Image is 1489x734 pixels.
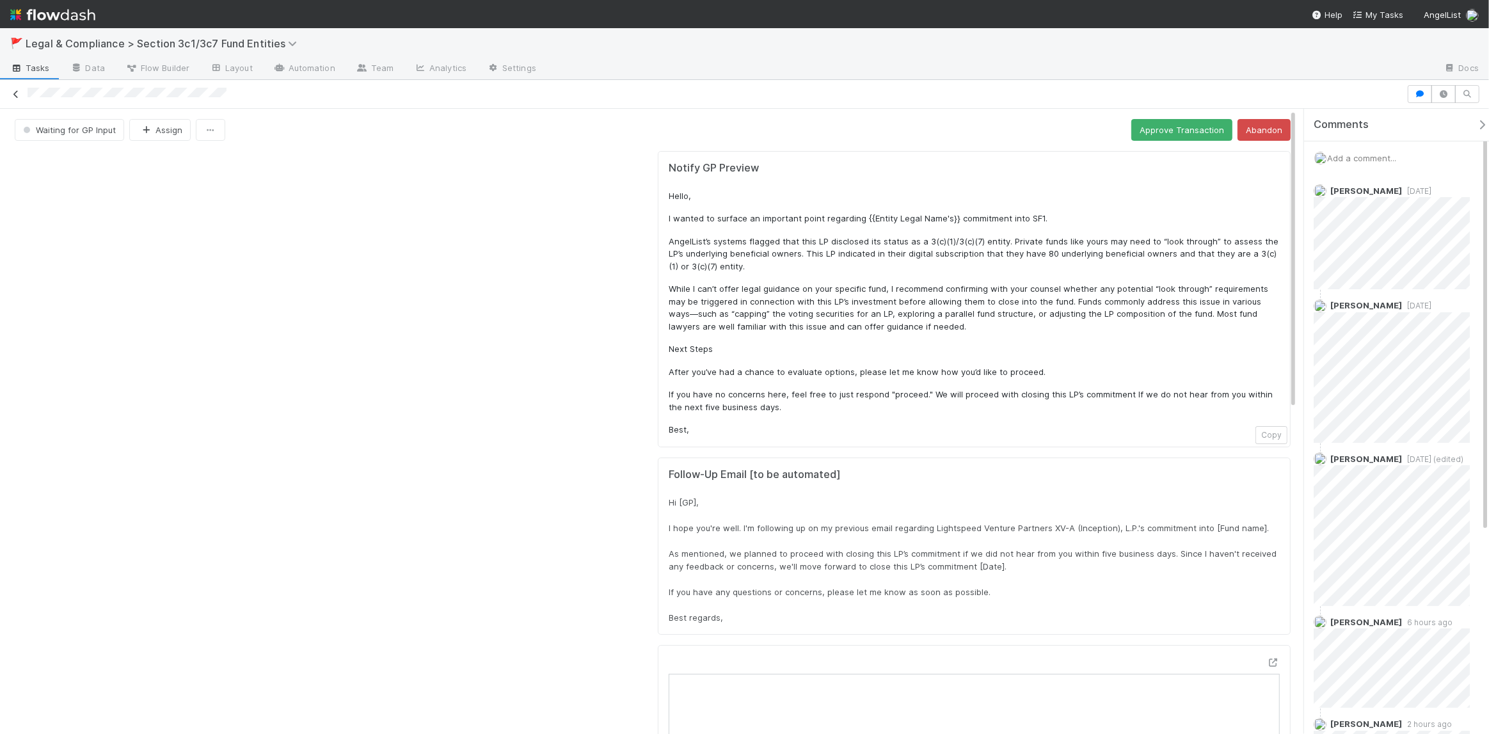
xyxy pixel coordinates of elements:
button: Abandon [1238,119,1291,141]
span: [PERSON_NAME] [1330,186,1402,196]
p: I wanted to surface an important point regarding {{Entity Legal Name's}} commitment into SF1. [669,212,1280,225]
span: [PERSON_NAME] [1330,617,1402,627]
a: Automation [263,59,346,79]
p: Hello, [669,190,1280,203]
a: My Tasks [1353,8,1403,21]
span: [DATE] [1402,186,1431,196]
button: Assign [129,119,191,141]
span: 2 hours ago [1402,719,1452,729]
a: Flow Builder [115,59,200,79]
span: AngelList [1424,10,1461,20]
span: 6 hours ago [1402,618,1453,627]
p: AngelList’s systems flagged that this LP disclosed its status as a 3(c)(1)/3(c)(7) entity. Privat... [669,235,1280,273]
span: [PERSON_NAME] [1330,719,1402,729]
a: Team [346,59,404,79]
img: avatar_19e755a3-ac7f-4634-82f7-0d4c85addabd.png [1314,184,1326,197]
h5: Notify GP Preview [669,162,1280,175]
img: avatar_19e755a3-ac7f-4634-82f7-0d4c85addabd.png [1314,452,1326,465]
span: [PERSON_NAME] [1330,300,1402,310]
img: avatar_6177bb6d-328c-44fd-b6eb-4ffceaabafa4.png [1314,152,1327,164]
button: Waiting for GP Input [15,119,124,141]
span: [DATE] [1402,301,1431,310]
button: Copy [1255,426,1287,444]
span: Comments [1314,118,1369,131]
p: Best, [669,424,1280,436]
img: avatar_19e755a3-ac7f-4634-82f7-0d4c85addabd.png [1314,718,1326,731]
span: Flow Builder [125,61,189,74]
h5: Follow-Up Email [to be automated] [669,468,1280,481]
span: Hi [GP], I hope you're well. I'm following up on my previous email regarding Lightspeed Venture P... [669,497,1279,623]
span: Waiting for GP Input [20,125,116,135]
img: logo-inverted-e16ddd16eac7371096b0.svg [10,4,95,26]
span: [DATE] (edited) [1402,454,1463,464]
a: Analytics [404,59,477,79]
p: After you’ve had a chance to evaluate options, please let me know how you’d like to proceed. [669,366,1280,379]
img: avatar_6177bb6d-328c-44fd-b6eb-4ffceaabafa4.png [1466,9,1479,22]
span: Legal & Compliance > Section 3c1/3c7 Fund Entities [26,37,304,50]
span: [PERSON_NAME] [1330,454,1402,464]
span: 🚩 [10,38,23,49]
button: Approve Transaction [1131,119,1232,141]
img: avatar_6177bb6d-328c-44fd-b6eb-4ffceaabafa4.png [1314,299,1326,312]
p: If you have no concerns here, feel free to just respond "proceed." We will proceed with closing t... [669,388,1280,413]
a: Data [60,59,115,79]
span: Add a comment... [1327,153,1396,163]
p: While I can’t offer legal guidance on your specific fund, I recommend confirming with your counse... [669,283,1280,333]
img: avatar_6177bb6d-328c-44fd-b6eb-4ffceaabafa4.png [1314,616,1326,628]
a: Docs [1433,59,1489,79]
a: Layout [200,59,263,79]
a: Settings [477,59,546,79]
span: My Tasks [1353,10,1403,20]
div: Help [1312,8,1342,21]
p: Next Steps [669,343,1280,356]
span: Tasks [10,61,50,74]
